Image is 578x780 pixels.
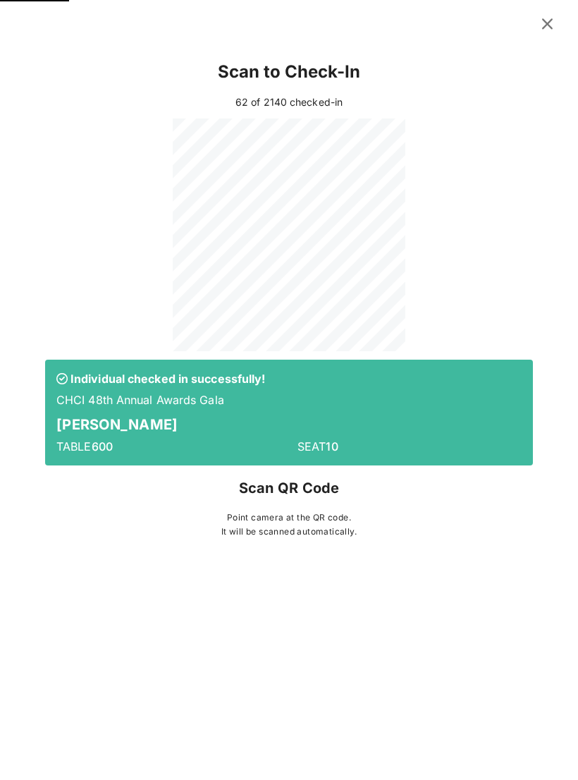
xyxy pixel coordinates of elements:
p: Point camera at the QR code. [45,511,533,525]
div: 62 of 2140 checked-in [45,95,533,110]
span: 600 [92,439,113,453]
p: It will be scanned automatically. [45,525,533,539]
div: Scan to Check-In [45,49,533,95]
div: SEAT [289,430,530,463]
p: [PERSON_NAME] [56,413,522,436]
span: 10 [326,439,338,453]
div: TABLE [48,430,289,463]
p: CHCI 48th Annual Awards Gala [56,392,522,408]
p: Scan QR Code [45,477,533,499]
p: Individual checked in successfully! [56,371,522,386]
